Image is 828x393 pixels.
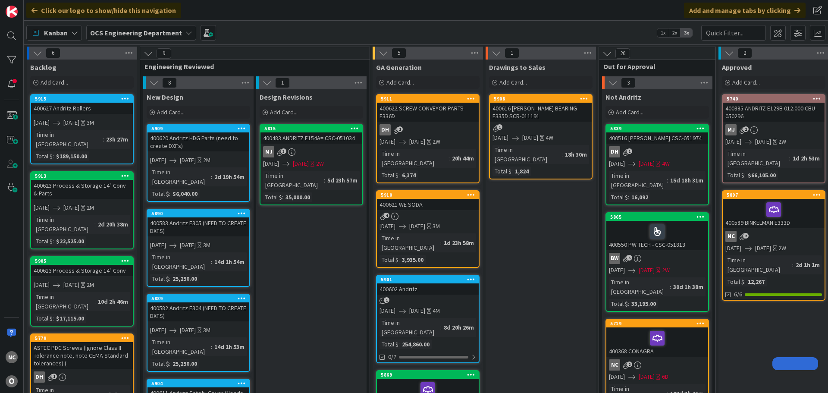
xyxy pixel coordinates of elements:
[609,266,625,275] span: [DATE]
[605,93,641,101] span: Not Andritz
[505,48,519,58] span: 1
[104,135,130,144] div: 23h 27m
[790,154,822,163] div: 1d 2h 53m
[381,277,479,283] div: 5901
[725,277,744,286] div: Total $
[31,95,133,114] div: 5915400627 Andritz Rollers
[778,244,786,253] div: 2W
[609,372,625,381] span: [DATE]
[151,126,249,132] div: 5909
[605,124,709,205] a: 5839400516 [PERSON_NAME] CSC-051974DH[DATE][DATE]4WTime in [GEOGRAPHIC_DATA]:15d 18h 31mTotal $:1...
[609,299,628,308] div: Total $
[379,170,398,180] div: Total $
[381,372,479,378] div: 5869
[606,359,708,371] div: NC
[281,148,286,154] span: 3
[605,212,709,312] a: 5865400550 PW TECH - CSC-051813BW[DATE][DATE]2WTime in [GEOGRAPHIC_DATA]:30d 1h 38mTotal $:33,195.00
[400,170,418,180] div: 6,374
[270,108,298,116] span: Add Card...
[325,176,360,185] div: 5d 23h 57m
[377,191,479,210] div: 5910400621 WE SODA
[150,326,166,335] span: [DATE]
[263,159,279,168] span: [DATE]
[212,172,247,182] div: 2d 19h 54m
[725,137,741,146] span: [DATE]
[31,103,133,114] div: 400627 Andritz Rollers
[6,351,18,363] div: NC
[170,359,199,368] div: 25,250.00
[147,217,249,236] div: 400583 Andritz E305 (NEED TO CREATE DXFS)
[606,327,708,357] div: 400368 CONAGRA
[609,253,620,264] div: BW
[35,173,133,179] div: 5913
[103,135,104,144] span: :
[63,280,79,289] span: [DATE]
[151,211,249,217] div: 5890
[147,210,249,217] div: 5890
[283,192,312,202] div: 35,000.00
[621,78,636,88] span: 3
[609,146,620,157] div: DH
[723,231,825,242] div: NC
[755,244,771,253] span: [DATE]
[203,241,210,250] div: 3M
[34,118,50,127] span: [DATE]
[150,274,169,283] div: Total $
[725,244,741,253] span: [DATE]
[34,236,53,246] div: Total $
[609,171,667,190] div: Time in [GEOGRAPHIC_DATA]
[400,340,432,349] div: 254,860.00
[606,221,708,250] div: 400550 PW TECH - CSC-051813
[616,108,643,116] span: Add Card...
[723,199,825,228] div: 400589 BINKELMAN E333D
[34,314,53,323] div: Total $
[627,148,632,154] span: 1
[448,154,450,163] span: :
[732,79,760,86] span: Add Card...
[489,63,546,72] span: Drawings to Sales
[30,171,134,249] a: 5913400623 Process & Storage 14" Conv & Parts[DATE][DATE]2MTime in [GEOGRAPHIC_DATA]:2d 20h 38mTo...
[147,302,249,321] div: 400582 Andritz E304 (NEED TO CREATE DXFS)
[35,96,133,102] div: 5915
[377,95,479,103] div: 5911
[744,277,746,286] span: :
[379,233,440,252] div: Time in [GEOGRAPHIC_DATA]
[497,124,502,130] span: 1
[561,150,563,159] span: :
[150,337,211,356] div: Time in [GEOGRAPHIC_DATA]
[725,255,792,274] div: Time in [GEOGRAPHIC_DATA]
[377,95,479,122] div: 5911400622 SCREW CONVEYOR PARTS E336D
[610,321,708,327] div: 5719
[260,146,362,157] div: MJ
[147,124,250,202] a: 5909400620 Andritz HDG Parts (need to create DXFs)[DATE][DATE]2MTime in [GEOGRAPHIC_DATA]:2d 19h ...
[144,62,359,71] span: Engineering Reviewed
[157,48,171,59] span: 9
[260,125,362,132] div: 5815
[603,62,705,71] span: Out for Approval
[147,209,250,287] a: 5890400583 Andritz E305 (NEED TO CREATE DXFS)[DATE][DATE]3MTime in [GEOGRAPHIC_DATA]:14d 1h 54mTo...
[722,190,825,301] a: 5897400589 BINKELMAN E333DNC[DATE][DATE]2WTime in [GEOGRAPHIC_DATA]:2d 1h 1mTotal $:12,2676/6
[379,137,395,146] span: [DATE]
[6,375,18,387] div: O
[379,255,398,264] div: Total $
[511,167,513,176] span: :
[87,203,94,212] div: 2M
[669,28,681,37] span: 2x
[162,78,177,88] span: 8
[31,180,133,199] div: 400623 Process & Storage 14" Conv & Parts
[379,318,440,337] div: Time in [GEOGRAPHIC_DATA]
[725,170,744,180] div: Total $
[94,220,96,229] span: :
[34,371,45,383] div: DH
[398,255,400,264] span: :
[615,48,630,59] span: 20
[46,48,60,58] span: 6
[379,222,395,231] span: [DATE]
[723,191,825,228] div: 5897400589 BINKELMAN E333D
[54,314,86,323] div: $17,115.00
[41,79,68,86] span: Add Card...
[377,199,479,210] div: 400621 WE SODA
[150,167,211,186] div: Time in [GEOGRAPHIC_DATA]
[150,359,169,368] div: Total $
[409,137,425,146] span: [DATE]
